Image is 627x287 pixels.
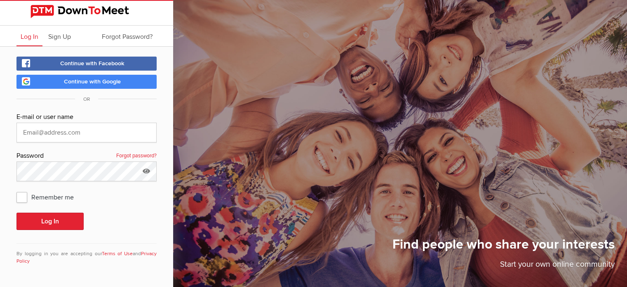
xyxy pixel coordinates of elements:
[392,259,615,275] p: Start your own online community
[16,26,42,46] a: Log In
[16,151,157,161] div: Password
[116,151,157,161] a: Forgot password?
[16,123,157,142] input: Email@address.com
[44,26,75,46] a: Sign Up
[102,251,133,257] a: Terms of Use
[392,236,615,259] h1: Find people who share your interests
[60,60,124,67] span: Continue with Facebook
[64,78,121,85] span: Continue with Google
[75,96,98,102] span: OR
[102,33,153,41] span: Forgot Password?
[98,26,157,46] a: Forgot Password?
[16,190,82,204] span: Remember me
[16,243,157,265] div: By logging in you are accepting our and
[31,5,143,18] img: DownToMeet
[21,33,38,41] span: Log In
[16,75,157,89] a: Continue with Google
[16,112,157,123] div: E-mail or user name
[16,213,84,230] button: Log In
[16,57,157,71] a: Continue with Facebook
[48,33,71,41] span: Sign Up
